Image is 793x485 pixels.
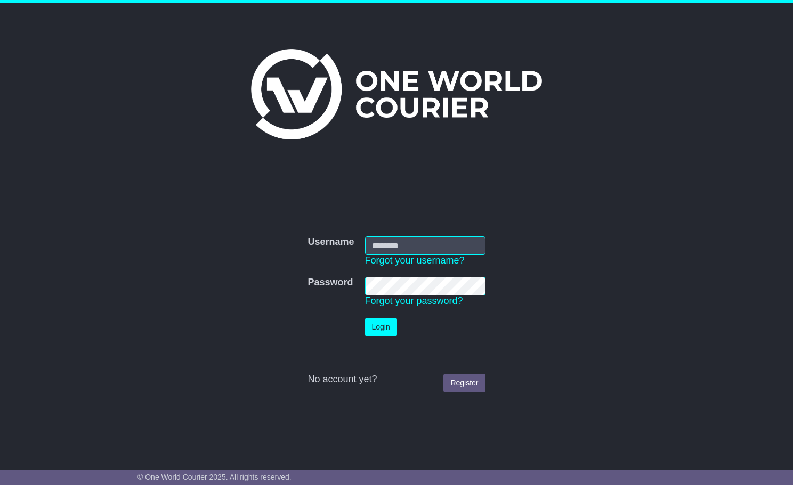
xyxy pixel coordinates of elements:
[443,374,485,392] a: Register
[251,49,542,139] img: One World
[308,374,485,385] div: No account yet?
[365,255,465,266] a: Forgot your username?
[365,295,463,306] a: Forgot your password?
[137,473,292,481] span: © One World Courier 2025. All rights reserved.
[308,277,353,289] label: Password
[365,318,397,336] button: Login
[308,236,354,248] label: Username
